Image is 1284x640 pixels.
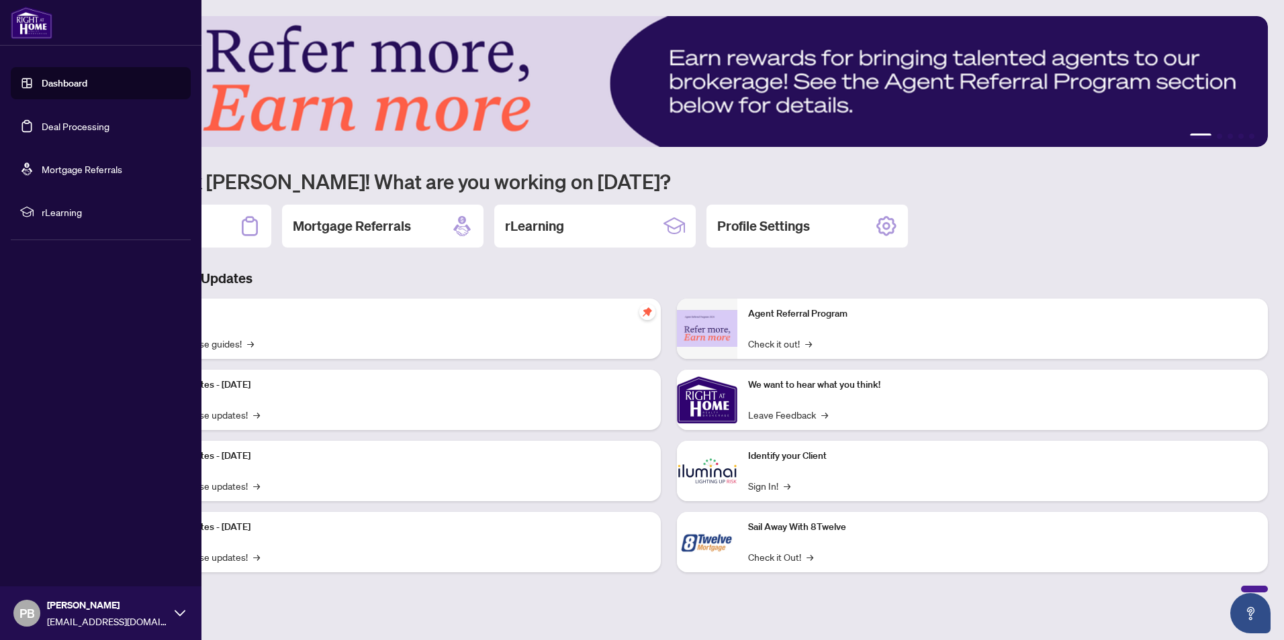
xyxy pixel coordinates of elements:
a: Deal Processing [42,120,109,132]
a: Dashboard [42,77,87,89]
p: Platform Updates - [DATE] [141,520,650,535]
p: Identify your Client [748,449,1257,464]
span: → [807,549,813,564]
span: → [253,407,260,422]
button: 1 [1190,134,1211,139]
img: We want to hear what you think! [677,370,737,430]
a: Leave Feedback→ [748,407,828,422]
a: Sign In!→ [748,478,790,493]
button: 4 [1238,134,1244,139]
img: Sail Away With 8Twelve [677,512,737,572]
a: Mortgage Referrals [42,163,122,175]
button: 3 [1228,134,1233,139]
h2: Mortgage Referrals [293,217,411,235]
span: → [253,549,260,564]
span: pushpin [639,304,655,320]
span: → [821,407,828,422]
span: [PERSON_NAME] [47,598,168,612]
img: Identify your Client [677,441,737,501]
img: logo [11,7,52,39]
span: → [784,478,790,493]
p: Self-Help [141,307,650,321]
p: Platform Updates - [DATE] [141,449,650,464]
span: → [805,336,812,351]
p: Platform Updates - [DATE] [141,378,650,392]
span: [EMAIL_ADDRESS][DOMAIN_NAME] [47,614,168,629]
h2: rLearning [505,217,564,235]
a: Check it out!→ [748,336,812,351]
h2: Profile Settings [717,217,810,235]
span: rLearning [42,205,181,219]
span: PB [19,604,35,623]
a: Check it Out!→ [748,549,813,564]
p: Agent Referral Program [748,307,1257,321]
img: Agent Referral Program [677,310,737,347]
p: Sail Away With 8Twelve [748,520,1257,535]
p: We want to hear what you think! [748,378,1257,392]
h1: Welcome back [PERSON_NAME]! What are you working on [DATE]? [70,168,1268,194]
span: → [247,336,254,351]
button: 5 [1249,134,1254,139]
h3: Brokerage & Industry Updates [70,269,1268,288]
span: → [253,478,260,493]
img: Slide 0 [70,16,1268,147]
button: 2 [1217,134,1222,139]
button: Open asap [1230,593,1271,633]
